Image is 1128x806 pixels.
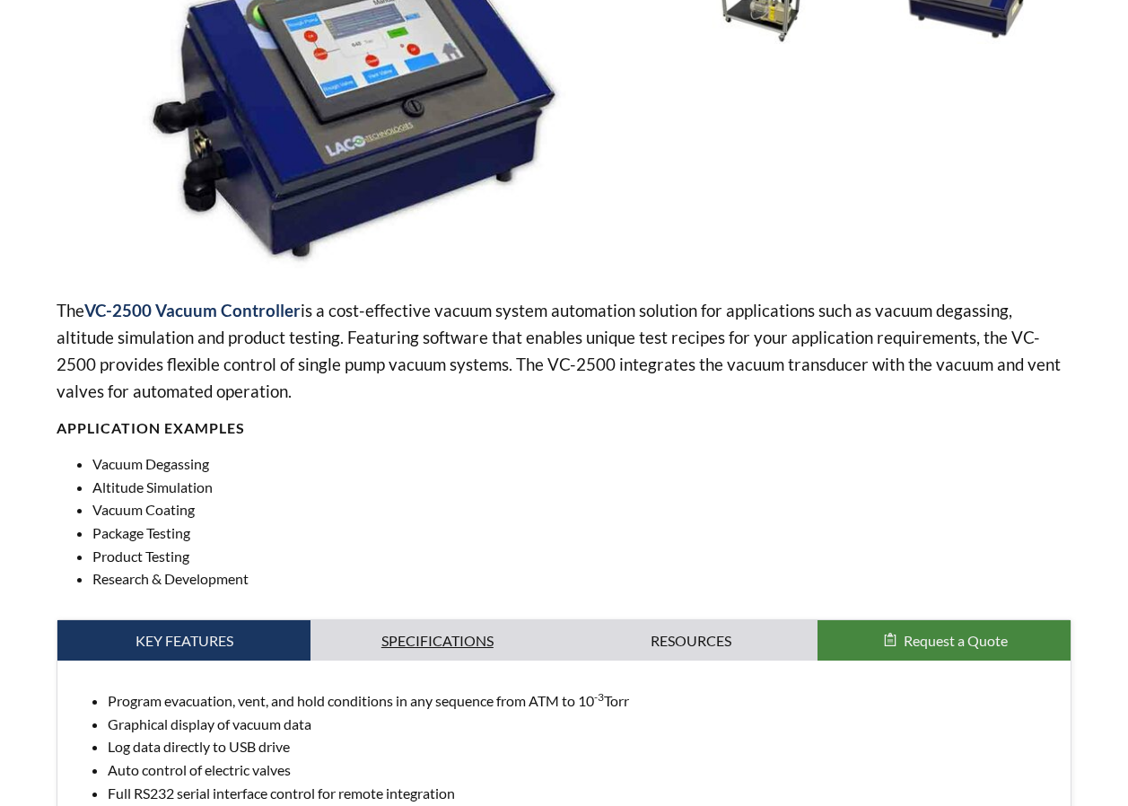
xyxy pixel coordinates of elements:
[904,632,1008,649] span: Request a Quote
[594,690,604,704] sup: -3
[108,713,1056,736] li: Graphical display of vacuum data
[57,297,1071,405] p: The is a cost-effective vacuum system automation solution for applications such as vacuum degassi...
[108,758,1056,782] li: Auto control of electric valves
[108,782,1056,805] li: Full RS232 serial interface control for remote integration
[108,689,1056,713] li: Program evacuation, vent, and hold conditions in any sequence from ATM to 10 Torr
[92,521,1071,545] li: Package Testing
[564,620,818,661] a: Resources
[92,545,1071,568] li: Product Testing
[57,620,310,661] a: Key Features
[84,300,301,320] strong: VC-2500 Vacuum Controller
[108,735,1056,758] li: Log data directly to USB drive
[92,452,1071,476] li: Vacuum Degassing
[92,498,1071,521] li: Vacuum Coating
[310,620,564,661] a: Specifications
[818,620,1071,661] button: Request a Quote
[92,567,1071,591] li: Research & Development
[57,419,1071,438] h4: APPLICATION EXAMPLES
[92,476,1071,499] li: Altitude Simulation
